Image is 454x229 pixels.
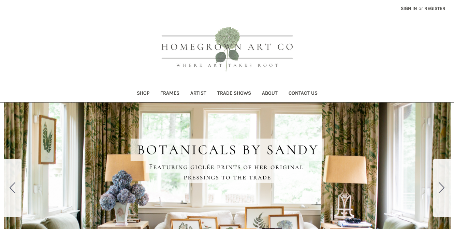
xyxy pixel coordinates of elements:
img: HOMEGROWN ART CO [150,19,304,81]
a: Contact Us [283,85,323,102]
span: or [418,5,424,12]
a: Artist [185,85,212,102]
a: Shop [131,85,155,102]
a: Frames [155,85,185,102]
button: Go to slide 5 [4,159,21,217]
a: About [257,85,283,102]
a: Trade Shows [212,85,257,102]
button: Go to slide 2 [433,159,451,217]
